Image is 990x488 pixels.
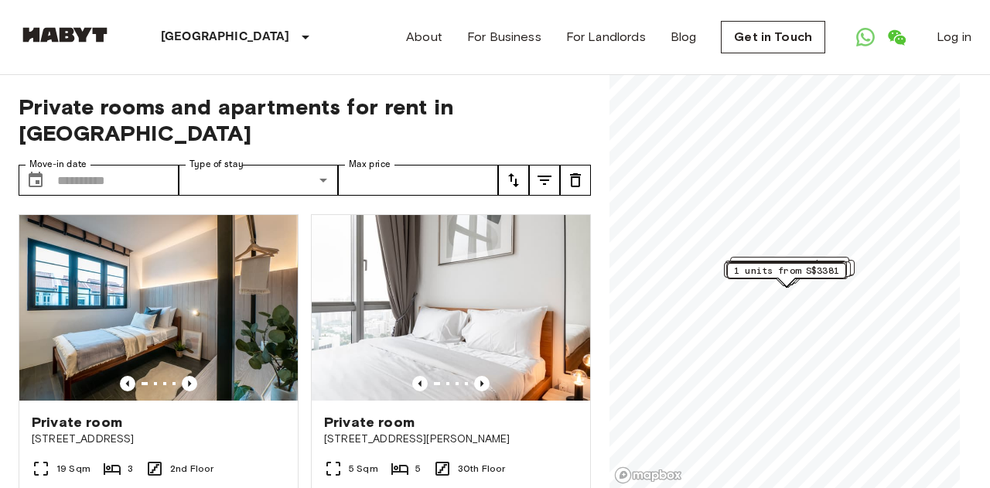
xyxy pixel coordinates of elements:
[614,466,682,484] a: Mapbox logo
[881,22,912,53] a: Open WeChat
[467,28,541,46] a: For Business
[736,260,855,284] div: Map marker
[312,215,590,401] img: Marketing picture of unit SG-01-113-001-05
[728,261,847,285] div: Map marker
[406,28,442,46] a: About
[189,158,244,171] label: Type of stay
[937,28,971,46] a: Log in
[324,432,578,447] span: [STREET_ADDRESS][PERSON_NAME]
[529,165,560,196] button: tune
[20,165,51,196] button: Choose date
[732,261,851,285] div: Map marker
[721,21,825,53] a: Get in Touch
[161,28,290,46] p: [GEOGRAPHIC_DATA]
[458,462,506,476] span: 30th Floor
[32,413,122,432] span: Private room
[734,264,839,278] span: 1 units from S$3381
[726,262,845,286] div: Map marker
[737,258,842,271] span: 2 units from S$1985
[120,376,135,391] button: Previous image
[727,263,846,287] div: Map marker
[170,462,213,476] span: 2nd Floor
[182,376,197,391] button: Previous image
[724,262,843,286] div: Map marker
[29,158,87,171] label: Move-in date
[730,257,849,281] div: Map marker
[349,462,378,476] span: 5 Sqm
[725,261,849,285] div: Map marker
[671,28,697,46] a: Blog
[324,413,415,432] span: Private room
[19,27,111,43] img: Habyt
[349,158,391,171] label: Max price
[498,165,529,196] button: tune
[128,462,133,476] span: 3
[850,22,881,53] a: Open WhatsApp
[19,94,591,146] span: Private rooms and apartments for rent in [GEOGRAPHIC_DATA]
[32,432,285,447] span: [STREET_ADDRESS]
[560,165,591,196] button: tune
[415,462,421,476] span: 5
[566,28,646,46] a: For Landlords
[19,215,298,401] img: Marketing picture of unit SG-01-027-006-02
[56,462,90,476] span: 19 Sqm
[474,376,490,391] button: Previous image
[412,376,428,391] button: Previous image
